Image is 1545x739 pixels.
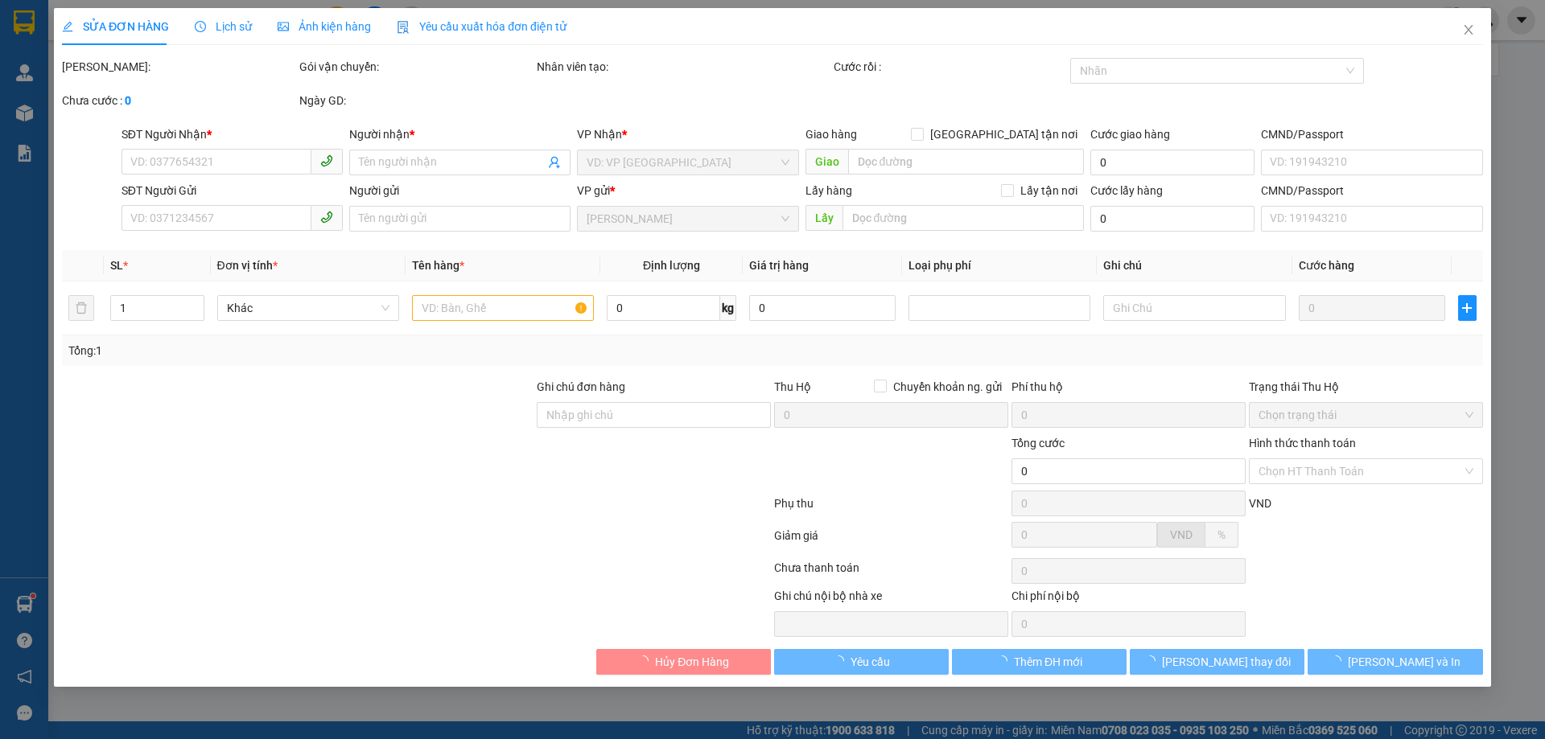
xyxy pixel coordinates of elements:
button: Thêm ĐH mới [952,649,1127,675]
span: Yêu cầu xuất hóa đơn điện tử [397,20,566,33]
span: loading [1330,655,1348,667]
span: Lấy hàng [805,184,852,197]
span: VND [1249,497,1271,510]
span: loading [637,655,655,667]
b: 0 [125,94,131,107]
th: Ghi chú [1098,250,1292,281]
span: SỬA ĐƠN HÀNG [62,20,169,33]
div: CMND/Passport [1261,125,1482,143]
div: Gói vận chuyển: [299,58,534,76]
span: Định lượng [643,259,700,272]
span: Giao hàng [805,128,857,141]
span: [PERSON_NAME] thay đổi [1162,653,1291,671]
span: clock-circle [195,21,206,32]
div: SĐT Người Gửi [122,182,343,199]
div: Chưa cước : [62,92,296,109]
div: Phí thu hộ [1011,378,1246,402]
button: Yêu cầu [774,649,949,675]
span: loading [1144,655,1162,667]
span: % [1217,528,1226,541]
button: delete [68,295,94,321]
label: Cước lấy hàng [1090,184,1163,197]
input: 0 [1299,295,1445,321]
span: picture [278,21,289,32]
div: Phụ thu [772,495,1010,523]
span: Lấy [805,205,843,231]
span: Giá trị hàng [749,259,809,272]
div: SĐT Người Nhận [122,125,343,143]
span: Khác [227,296,389,320]
span: [GEOGRAPHIC_DATA] tận nơi [924,125,1084,143]
div: Người gửi [349,182,571,199]
button: [PERSON_NAME] thay đổi [1130,649,1304,675]
button: plus [1458,295,1476,321]
div: [PERSON_NAME]: [62,58,296,76]
input: Ghi Chú [1104,295,1286,321]
label: Hình thức thanh toán [1249,437,1356,450]
span: user-add [549,156,562,169]
button: Hủy Đơn Hàng [596,649,771,675]
span: close [1462,23,1475,36]
span: SL [111,259,124,272]
button: [PERSON_NAME] và In [1308,649,1483,675]
span: Đơn vị tính [217,259,278,272]
span: Hủy Đơn Hàng [655,653,729,671]
button: Close [1446,8,1491,53]
span: edit [62,21,73,32]
div: Chưa thanh toán [772,559,1010,587]
input: Cước lấy hàng [1090,206,1255,232]
span: Tên hàng [412,259,464,272]
span: Chọn trạng thái [1259,403,1473,427]
div: Ngày GD: [299,92,534,109]
span: Thêm ĐH mới [1014,653,1082,671]
div: Trạng thái Thu Hộ [1249,378,1483,396]
div: CMND/Passport [1261,182,1482,199]
span: Ảnh kiện hàng [278,20,371,33]
span: Cư Kuin [587,207,789,231]
span: loading [833,655,851,667]
label: Ghi chú đơn hàng [537,380,625,393]
span: Lấy tận nơi [1014,182,1084,199]
div: Tổng: 1 [68,342,596,359]
div: Ghi chú nội bộ nhà xe [774,587,1008,611]
input: Dọc đường [843,205,1084,231]
span: [PERSON_NAME] và In [1348,653,1461,671]
input: Dọc đường [848,149,1084,174]
span: phone [320,211,333,224]
div: Nhân viên tạo: [537,58,830,76]
input: VD: Bàn, Ghế [412,295,594,321]
th: Loại phụ phí [902,250,1097,281]
span: VP Nhận [578,128,623,141]
span: Cước hàng [1299,259,1354,272]
span: Giao [805,149,848,174]
div: VP gửi [578,182,799,199]
span: phone [320,154,333,167]
span: VND [1170,528,1193,541]
div: Cước rồi : [834,58,1068,76]
input: Ghi chú đơn hàng [537,402,771,428]
span: Lịch sử [195,20,252,33]
span: kg [720,295,736,321]
div: Giảm giá [772,527,1010,555]
span: plus [1459,302,1475,314]
span: Yêu cầu [851,653,890,671]
img: icon [397,21,410,34]
span: loading [996,655,1014,667]
span: Chuyển khoản ng. gửi [887,378,1008,396]
label: Cước giao hàng [1090,128,1170,141]
div: Chi phí nội bộ [1011,587,1246,611]
input: Cước giao hàng [1090,150,1255,175]
div: Người nhận [349,125,571,143]
span: Tổng cước [1011,437,1065,450]
span: Thu Hộ [774,380,811,393]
